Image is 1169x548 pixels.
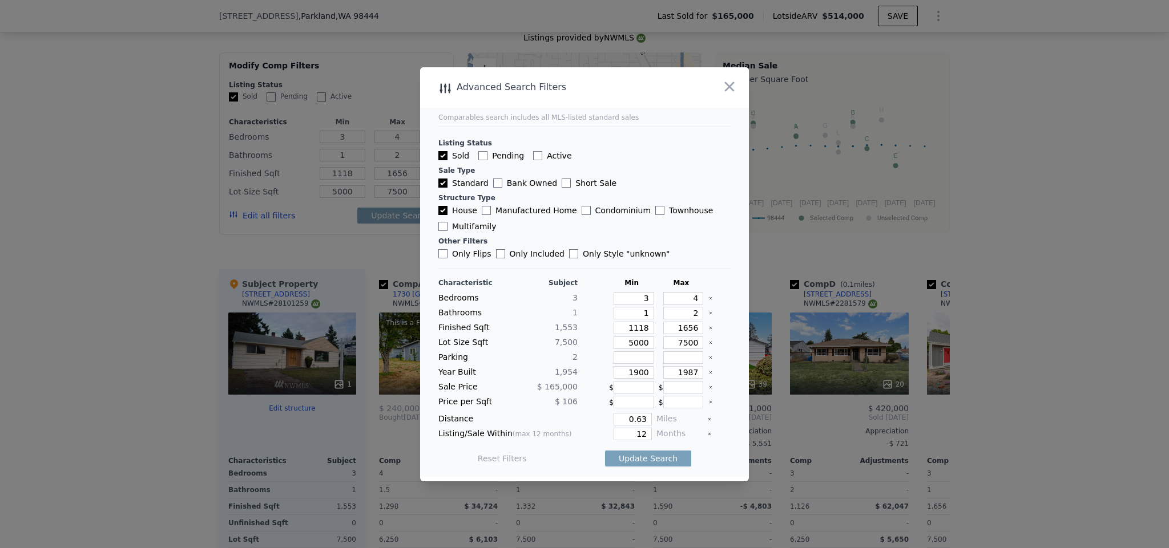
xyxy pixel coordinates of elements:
[555,367,578,376] span: 1,954
[708,326,713,330] button: Clear
[478,151,487,160] input: Pending
[438,178,448,188] input: Standard
[478,150,524,161] label: Pending
[707,432,712,436] button: Clear
[438,322,506,334] div: Finished Sqft
[533,151,542,160] input: Active
[438,222,448,231] input: Multifamily
[496,249,505,258] input: Only Included
[555,338,578,347] span: 7,500
[656,428,703,440] div: Months
[707,417,712,421] button: Clear
[438,307,506,319] div: Bathrooms
[438,396,506,408] div: Price per Sqft
[438,413,578,425] div: Distance
[562,177,616,189] label: Short Sale
[582,205,651,216] label: Condominium
[555,323,578,332] span: 1,553
[420,79,683,95] div: Advanced Search Filters
[609,278,654,287] div: Min
[438,248,491,259] label: Only Flips
[655,205,713,216] label: Townhouse
[438,150,469,161] label: Sold
[605,450,691,466] button: Update Search
[438,237,731,246] div: Other Filters
[438,292,506,305] div: Bedrooms
[708,340,713,345] button: Clear
[438,366,506,379] div: Year Built
[438,205,477,216] label: House
[708,296,713,301] button: Clear
[537,382,578,391] span: $ 165,000
[438,177,489,189] label: Standard
[438,428,578,440] div: Listing/Sale Within
[478,453,527,464] button: Reset
[438,206,448,215] input: House
[438,381,506,393] div: Sale Price
[493,177,557,189] label: Bank Owned
[438,139,731,148] div: Listing Status
[438,249,448,258] input: Only Flips
[659,381,704,393] div: $
[708,355,713,360] button: Clear
[493,178,502,188] input: Bank Owned
[573,308,578,317] span: 1
[708,400,713,404] button: Clear
[510,278,578,287] div: Subject
[438,113,731,122] div: Comparables search includes all MLS-listed standard sales
[609,381,654,393] div: $
[573,293,578,302] span: 3
[659,396,704,408] div: $
[708,311,713,315] button: Clear
[708,370,713,375] button: Clear
[582,206,591,215] input: Condominium
[573,352,578,362] span: 2
[655,206,664,215] input: Townhouse
[438,166,731,175] div: Sale Type
[496,248,565,259] label: Only Included
[438,278,506,287] div: Characteristic
[656,413,703,425] div: Miles
[708,385,713,389] button: Clear
[438,351,506,364] div: Parking
[438,221,496,232] label: Multifamily
[438,151,448,160] input: Sold
[482,206,491,215] input: Manufactured Home
[609,396,654,408] div: $
[659,278,704,287] div: Max
[562,178,571,188] input: Short Sale
[482,205,577,216] label: Manufactured Home
[533,150,571,161] label: Active
[438,193,731,202] div: Structure Type
[513,430,572,438] span: (max 12 months)
[569,249,578,258] input: Only Style "unknown"
[569,248,670,259] label: Only Style " unknown "
[438,336,506,349] div: Lot Size Sqft
[555,397,578,406] span: $ 106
